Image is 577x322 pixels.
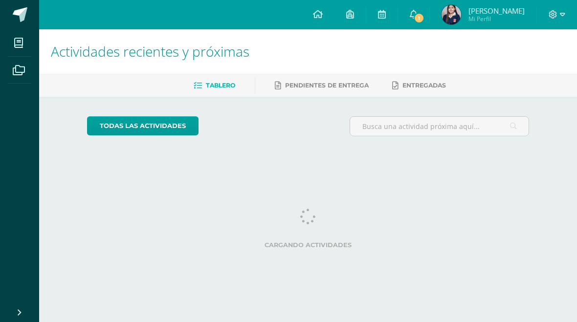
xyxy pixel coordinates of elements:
a: Entregadas [392,78,446,93]
a: todas las Actividades [87,116,199,135]
span: Tablero [206,82,235,89]
span: Actividades recientes y próximas [51,42,249,61]
span: Mi Perfil [468,15,525,23]
span: 1 [414,13,424,23]
a: Tablero [194,78,235,93]
span: Entregadas [402,82,446,89]
input: Busca una actividad próxima aquí... [350,117,529,136]
a: Pendientes de entrega [275,78,369,93]
img: 8a3ec318ed443af9718321b667f3e713.png [442,5,461,24]
span: [PERSON_NAME] [468,6,525,16]
label: Cargando actividades [87,241,530,249]
span: Pendientes de entrega [285,82,369,89]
